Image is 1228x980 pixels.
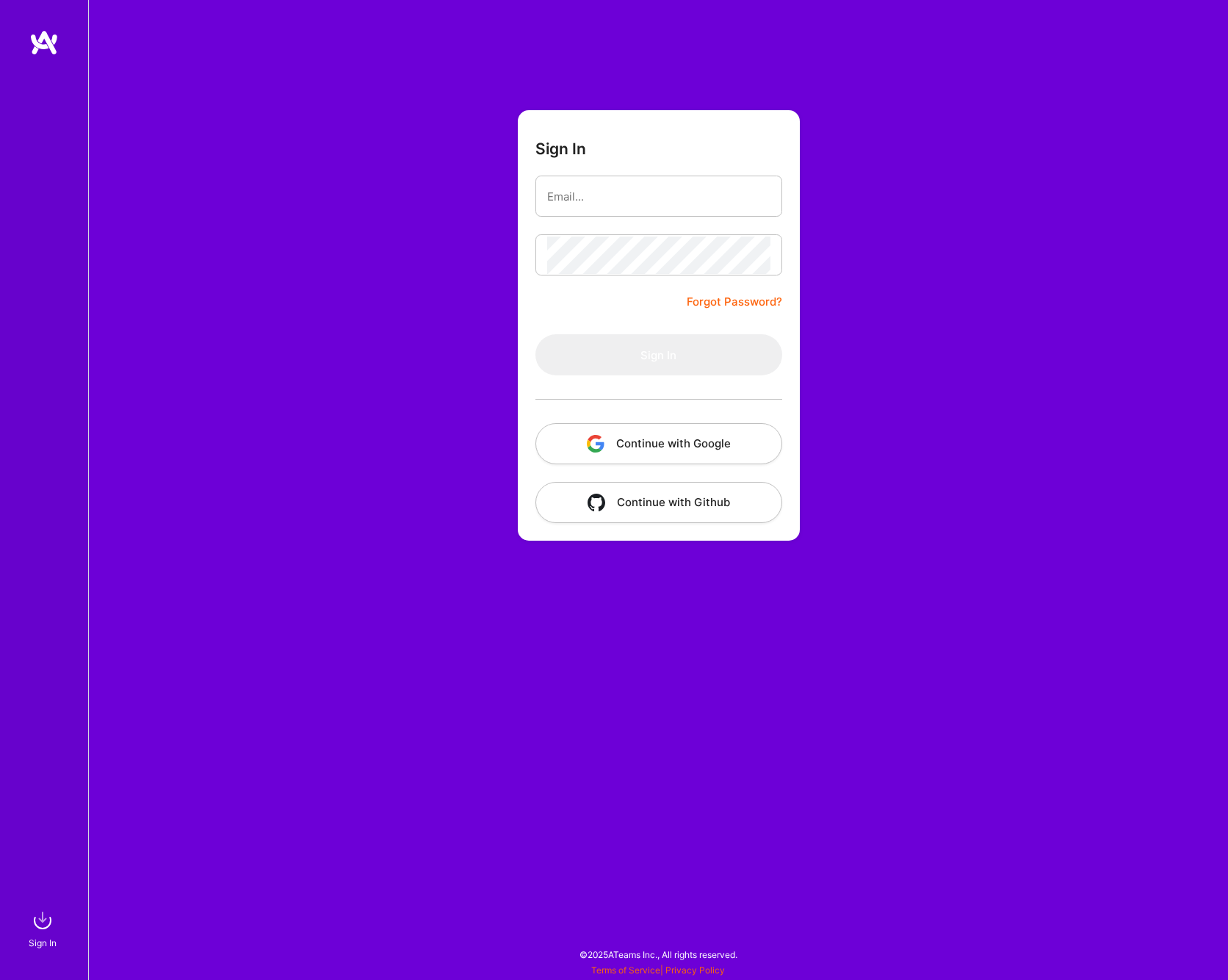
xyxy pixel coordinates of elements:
[687,293,782,311] a: Forgot Password?
[588,494,605,511] img: icon
[587,435,604,453] img: icon
[535,482,782,523] button: Continue with Github
[28,906,57,935] img: sign in
[535,423,782,464] button: Continue with Google
[665,965,725,976] a: Privacy Policy
[535,334,782,375] button: Sign In
[29,29,59,56] img: logo
[591,965,660,976] a: Terms of Service
[29,935,57,951] div: Sign In
[31,906,57,951] a: sign inSign In
[88,936,1228,973] div: © 2025 ATeams Inc., All rights reserved.
[535,140,586,158] h3: Sign In
[547,178,770,215] input: Email...
[591,965,725,976] span: |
